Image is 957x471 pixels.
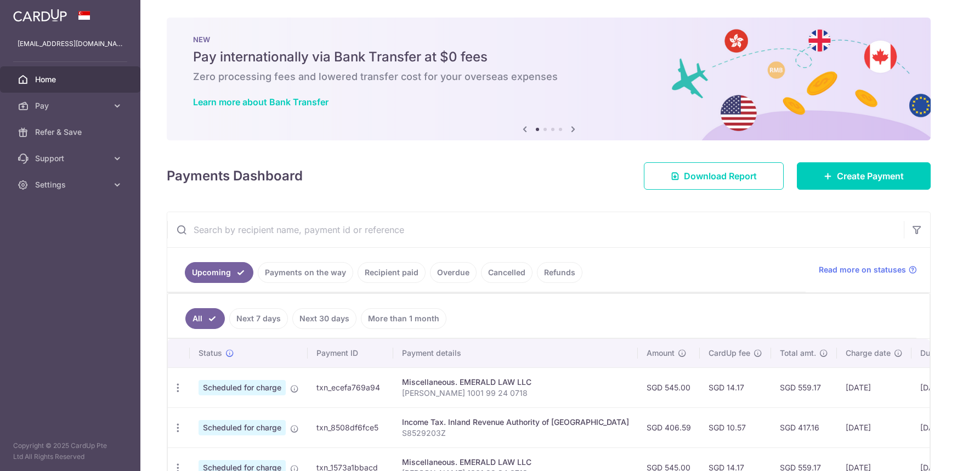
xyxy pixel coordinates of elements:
td: [DATE] [837,367,911,407]
div: Miscellaneous. EMERALD LAW LLC [402,457,629,468]
p: NEW [193,35,904,44]
a: Learn more about Bank Transfer [193,97,329,107]
td: SGD 406.59 [638,407,700,447]
p: [EMAIL_ADDRESS][DOMAIN_NAME] [18,38,123,49]
a: Upcoming [185,262,253,283]
a: Overdue [430,262,477,283]
a: Cancelled [481,262,533,283]
span: Download Report [684,169,757,183]
span: Create Payment [837,169,904,183]
span: Refer & Save [35,127,107,138]
td: txn_ecefa769a94 [308,367,393,407]
a: Next 30 days [292,308,356,329]
span: Due date [920,348,953,359]
div: Miscellaneous. EMERALD LAW LLC [402,377,629,388]
span: Pay [35,100,107,111]
td: SGD 10.57 [700,407,771,447]
td: SGD 559.17 [771,367,837,407]
img: CardUp [13,9,67,22]
img: Bank transfer banner [167,18,931,140]
a: Next 7 days [229,308,288,329]
span: Total amt. [780,348,816,359]
span: Charge date [846,348,891,359]
th: Payment ID [308,339,393,367]
a: Refunds [537,262,582,283]
input: Search by recipient name, payment id or reference [167,212,904,247]
td: SGD 545.00 [638,367,700,407]
span: Home [35,74,107,85]
td: txn_8508df6fce5 [308,407,393,447]
a: Create Payment [797,162,931,190]
a: Download Report [644,162,784,190]
span: Settings [35,179,107,190]
span: Scheduled for charge [199,420,286,435]
span: Scheduled for charge [199,380,286,395]
td: SGD 14.17 [700,367,771,407]
span: Status [199,348,222,359]
span: Amount [647,348,675,359]
a: Payments on the way [258,262,353,283]
p: S8529203Z [402,428,629,439]
h6: Zero processing fees and lowered transfer cost for your overseas expenses [193,70,904,83]
div: Income Tax. Inland Revenue Authority of [GEOGRAPHIC_DATA] [402,417,629,428]
a: Read more on statuses [819,264,917,275]
td: SGD 417.16 [771,407,837,447]
td: [DATE] [837,407,911,447]
span: Support [35,153,107,164]
a: All [185,308,225,329]
a: Recipient paid [358,262,426,283]
h4: Payments Dashboard [167,166,303,186]
h5: Pay internationally via Bank Transfer at $0 fees [193,48,904,66]
span: Read more on statuses [819,264,906,275]
span: CardUp fee [709,348,750,359]
a: More than 1 month [361,308,446,329]
p: [PERSON_NAME] 1001 99 24 0718 [402,388,629,399]
th: Payment details [393,339,638,367]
